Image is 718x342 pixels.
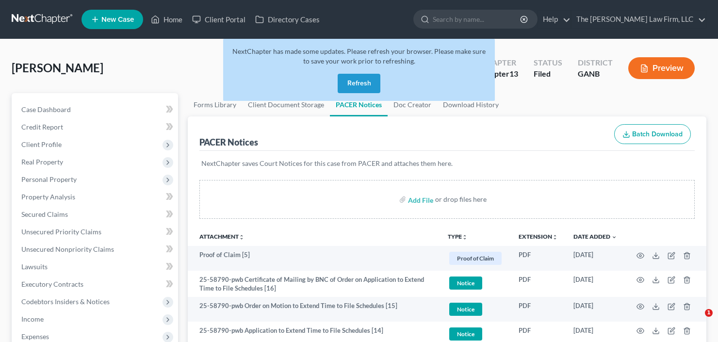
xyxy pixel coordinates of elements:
[21,140,62,148] span: Client Profile
[566,271,625,297] td: [DATE]
[21,262,48,271] span: Lawsuits
[519,233,558,240] a: Extensionunfold_more
[199,136,258,148] div: PACER Notices
[12,61,103,75] span: [PERSON_NAME]
[21,158,63,166] span: Real Property
[14,241,178,258] a: Unsecured Nonpriority Claims
[338,74,380,93] button: Refresh
[614,124,691,145] button: Batch Download
[449,252,502,265] span: Proof of Claim
[462,234,468,240] i: unfold_more
[21,245,114,253] span: Unsecured Nonpriority Claims
[448,301,503,317] a: Notice
[21,332,49,341] span: Expenses
[14,188,178,206] a: Property Analysis
[628,57,695,79] button: Preview
[685,309,708,332] iframe: Intercom live chat
[21,123,63,131] span: Credit Report
[449,277,482,290] span: Notice
[448,250,503,266] a: Proof of Claim
[239,234,245,240] i: unfold_more
[188,271,440,297] td: 25-58790-pwb Certificate of Mailing by BNC of Order on Application to Extend Time to File Schedul...
[566,246,625,271] td: [DATE]
[14,101,178,118] a: Case Dashboard
[188,246,440,271] td: Proof of Claim [5]
[21,228,101,236] span: Unsecured Priority Claims
[511,271,566,297] td: PDF
[566,297,625,322] td: [DATE]
[435,195,487,204] div: or drop files here
[611,234,617,240] i: expand_more
[201,159,693,168] p: NextChapter saves Court Notices for this case from PACER and attaches them here.
[578,68,613,80] div: GANB
[21,315,44,323] span: Income
[21,297,110,306] span: Codebtors Insiders & Notices
[511,246,566,271] td: PDF
[538,11,571,28] a: Help
[21,175,77,183] span: Personal Property
[705,309,713,317] span: 1
[571,11,706,28] a: The [PERSON_NAME] Law Firm, LLC
[146,11,187,28] a: Home
[448,234,468,240] button: TYPEunfold_more
[534,68,562,80] div: Filed
[232,47,486,65] span: NextChapter has made some updates. Please refresh your browser. Please make sure to save your wor...
[101,16,134,23] span: New Case
[448,326,503,342] a: Notice
[14,258,178,276] a: Lawsuits
[14,118,178,136] a: Credit Report
[511,297,566,322] td: PDF
[481,57,518,68] div: Chapter
[449,327,482,341] span: Notice
[552,234,558,240] i: unfold_more
[578,57,613,68] div: District
[187,11,250,28] a: Client Portal
[573,233,617,240] a: Date Added expand_more
[433,10,522,28] input: Search by name...
[21,193,75,201] span: Property Analysis
[14,276,178,293] a: Executory Contracts
[448,275,503,291] a: Notice
[449,303,482,316] span: Notice
[21,105,71,114] span: Case Dashboard
[188,297,440,322] td: 25-58790-pwb Order on Motion to Extend Time to File Schedules [15]
[188,93,242,116] a: Forms Library
[21,210,68,218] span: Secured Claims
[21,280,83,288] span: Executory Contracts
[509,69,518,78] span: 13
[14,223,178,241] a: Unsecured Priority Claims
[534,57,562,68] div: Status
[481,68,518,80] div: Chapter
[250,11,325,28] a: Directory Cases
[632,130,683,138] span: Batch Download
[199,233,245,240] a: Attachmentunfold_more
[14,206,178,223] a: Secured Claims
